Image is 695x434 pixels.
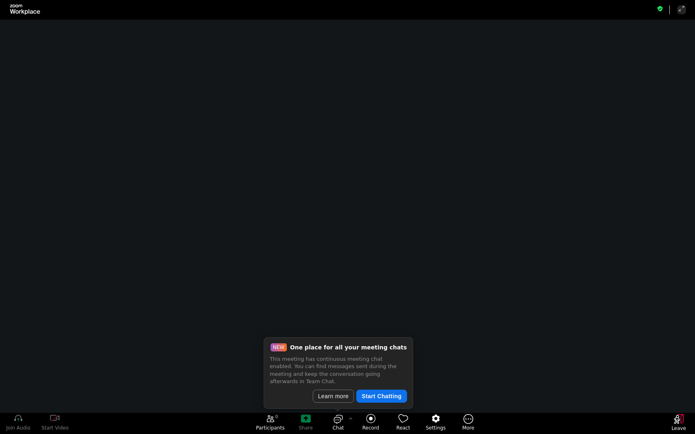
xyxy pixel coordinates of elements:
[462,425,474,431] span: More
[271,343,287,351] span: NEW
[396,425,410,431] span: React
[671,425,686,432] span: Leave
[290,344,407,351] span: One place for all your meeting chats
[420,414,452,433] button: Settings
[333,425,344,431] span: Chat
[322,414,355,433] button: open the chat panel
[663,414,695,434] button: Leave
[362,425,379,431] span: Record
[346,414,355,424] button: Chat Settings
[251,414,290,433] button: open the participants list pane,[0] particpants
[37,414,73,433] button: start my video
[355,414,387,433] button: Record
[6,425,30,431] span: Join Audio
[270,355,407,386] p: This meeting has continuous meeting chat enabled. You can find messages sent during the meeting a...
[452,414,485,433] button: More meeting control
[657,5,663,14] button: Meeting information
[256,425,285,431] span: Participants
[41,425,69,431] span: Start Video
[356,390,407,403] button: Start Chatting
[677,5,686,14] button: Enter Full Screen
[426,425,446,431] span: Settings
[275,414,278,420] span: 0
[387,414,420,433] button: React
[313,390,354,403] button: Learn more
